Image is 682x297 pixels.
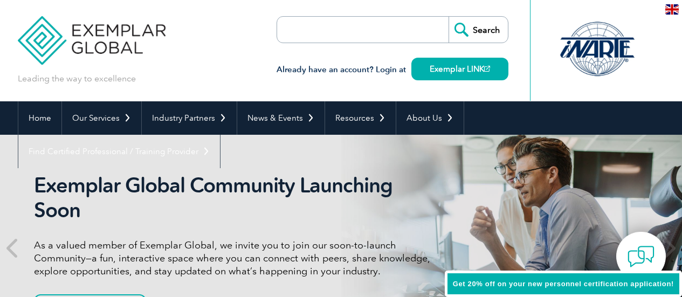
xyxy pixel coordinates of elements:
[34,173,438,223] h2: Exemplar Global Community Launching Soon
[628,243,655,270] img: contact-chat.png
[325,101,396,135] a: Resources
[411,58,508,80] a: Exemplar LINK
[18,135,220,168] a: Find Certified Professional / Training Provider
[484,66,490,72] img: open_square.png
[237,101,325,135] a: News & Events
[34,239,438,278] p: As a valued member of Exemplar Global, we invite you to join our soon-to-launch Community—a fun, ...
[453,280,674,288] span: Get 20% off on your new personnel certification application!
[142,101,237,135] a: Industry Partners
[62,101,141,135] a: Our Services
[18,73,136,85] p: Leading the way to excellence
[277,63,508,77] h3: Already have an account? Login at
[449,17,508,43] input: Search
[396,101,464,135] a: About Us
[665,4,679,15] img: en
[18,101,61,135] a: Home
